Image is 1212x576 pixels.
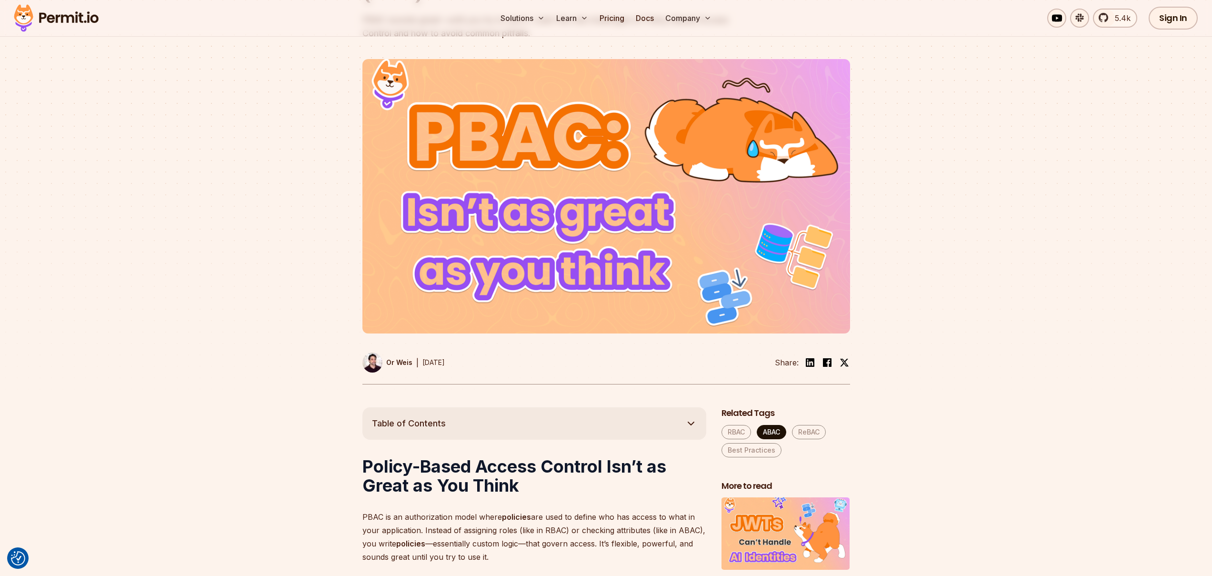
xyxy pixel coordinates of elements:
a: Best Practices [721,443,781,457]
p: Or Weis [386,358,412,367]
a: RBAC [721,425,751,439]
button: Table of Contents [362,407,706,440]
img: Why JWTs Can’t Handle AI Agent Access [721,497,850,570]
strong: policies [502,512,531,522]
div: | [416,357,419,368]
img: twitter [840,358,849,367]
h1: Policy-Based Access Control Isn’t as Great as You Think [362,457,706,495]
a: 5.4k [1093,9,1137,28]
button: Consent Preferences [11,551,25,566]
img: Policy-Based Access Control (PBAC) Isn’t as Great as You Think [362,59,850,333]
a: ReBAC [792,425,826,439]
p: PBAC is an authorization model where are used to define who has access to what in your applicatio... [362,510,706,564]
img: linkedin [804,357,816,368]
a: Pricing [596,9,628,28]
a: Docs [632,9,658,28]
img: facebook [821,357,833,368]
button: Solutions [497,9,549,28]
li: Share: [775,357,799,368]
span: 5.4k [1109,12,1131,24]
button: Learn [552,9,592,28]
a: Or Weis [362,353,412,373]
time: [DATE] [422,358,445,366]
img: Revisit consent button [11,551,25,566]
button: Company [661,9,715,28]
a: Sign In [1149,7,1198,30]
h2: More to read [721,480,850,492]
a: ABAC [757,425,786,439]
img: Or Weis [362,353,382,373]
img: Permit logo [10,2,103,34]
strong: policies [396,539,425,548]
span: Table of Contents [372,417,446,430]
h2: Related Tags [721,407,850,419]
